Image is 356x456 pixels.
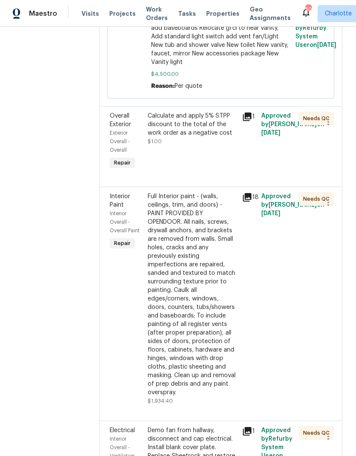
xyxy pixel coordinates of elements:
span: Repair [111,159,134,167]
span: Approved by [PERSON_NAME] on [261,193,324,216]
span: Needs QC [303,114,333,123]
span: Overall Exterior [110,113,131,127]
span: Repair [111,239,134,248]
span: Exterior Overall - Overall [110,130,130,153]
span: [DATE] [317,42,336,48]
span: HALLWAY BATHROOM QUOTE: Demo tile (base) add baseboards Relocate gfci to near vanity, Add standar... [151,15,290,66]
span: Interior Paint [110,193,130,208]
span: $4,500.00 [151,70,290,78]
span: Visits [82,9,99,18]
span: Maestro [29,9,57,18]
div: 1 [242,112,256,122]
span: $1,934.40 [148,398,173,404]
span: Projects [109,9,136,18]
span: Needs QC [303,195,333,203]
span: Approved by [PERSON_NAME] on [261,113,324,136]
span: Work Orders [146,5,168,22]
span: Needs QC [303,429,333,437]
div: Full Interior paint - (walls, ceilings, trim, and doors) - PAINT PROVIDED BY OPENDOOR. All nails,... [148,192,237,397]
span: [DATE] [261,211,280,216]
span: Approved by Refurby System User on [295,17,336,48]
div: Calculate and apply 5% STPP discount to the total of the work order as a negative cost [148,112,237,137]
span: $1.00 [148,139,162,144]
span: [DATE] [261,130,280,136]
span: Geo Assignments [250,5,291,22]
div: 18 [242,192,256,202]
span: Electrical [110,427,135,433]
div: 50 [305,5,311,14]
div: 1 [242,426,256,436]
span: Per quote [175,83,202,89]
span: Charlotte [325,9,352,18]
span: Properties [206,9,239,18]
span: Reason: [151,83,175,89]
span: Tasks [178,11,196,17]
span: Interior Overall - Overall Paint [110,211,140,233]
